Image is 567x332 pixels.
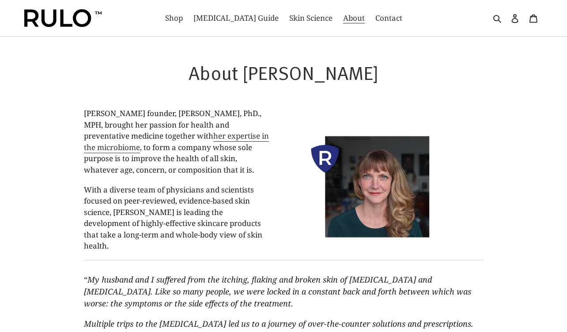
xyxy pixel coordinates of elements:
[271,108,483,259] img: Dr. Nicole Scott, Founder of Rulo Skin
[84,108,269,175] span: [PERSON_NAME] founder, [PERSON_NAME], PhD., MPH, brought her passion for health and preventative ...
[165,13,183,23] span: Shop
[24,9,102,27] img: Rulo™ Skin
[523,290,558,323] iframe: Gorgias live chat messenger
[84,61,483,84] h1: About [PERSON_NAME]
[339,11,369,25] a: About
[84,131,269,153] a: her expertise in the microbiome
[371,11,407,25] a: Contact
[189,11,283,25] a: [MEDICAL_DATA] Guide
[289,13,333,23] span: Skin Science
[161,11,187,25] a: Shop
[343,13,365,23] span: About
[84,274,87,285] span: “
[193,13,279,23] span: [MEDICAL_DATA] Guide
[285,11,337,25] a: Skin Science
[84,274,471,309] span: My husband and I suffered from the itching, flaking and broken skin of [MEDICAL_DATA] and [MEDICA...
[375,13,402,23] span: Contact
[84,185,262,251] span: With a diverse team of physicians and scientists focused on peer-reviewed, evidence-based skin sc...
